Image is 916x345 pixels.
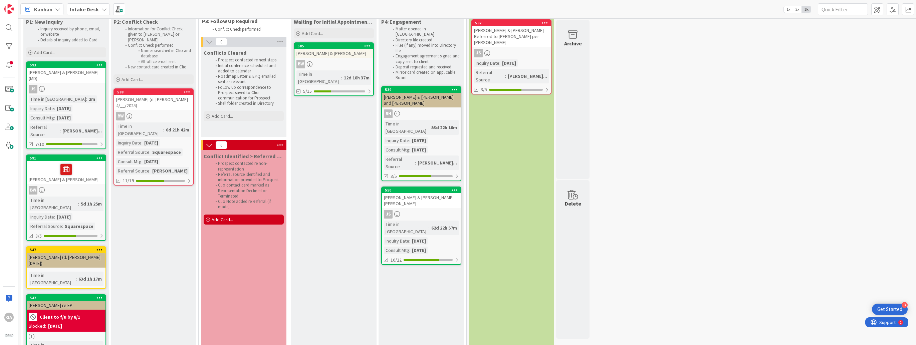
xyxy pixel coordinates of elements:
div: JS [29,85,37,93]
a: 547[PERSON_NAME] (d. [PERSON_NAME] [DATE])Time in [GEOGRAPHIC_DATA]:63d 1h 17m [26,246,106,289]
span: 7/10 [35,141,44,148]
div: [DATE] [143,158,160,165]
div: Inquiry Date [116,139,142,146]
div: Time in [GEOGRAPHIC_DATA] [29,197,78,211]
div: Inquiry Date [29,105,54,112]
div: 550[PERSON_NAME] & [PERSON_NAME] [PERSON_NAME] [382,187,461,208]
li: Shell folder created in Directory [212,101,283,106]
div: 588 [117,90,193,94]
a: 585[PERSON_NAME] & [PERSON_NAME]BWTime in [GEOGRAPHIC_DATA]:12d 18h 37m5/15 [294,42,374,96]
span: : [429,224,430,232]
div: [PERSON_NAME] & [PERSON_NAME] [294,49,373,58]
span: : [54,114,55,121]
div: 593[PERSON_NAME] & [PERSON_NAME] (MD) [27,62,105,83]
div: Referral Source [474,69,505,83]
div: 3 [902,302,908,308]
span: 3/5 [391,173,397,180]
a: 593[PERSON_NAME] & [PERSON_NAME] (MD)JSTime in [GEOGRAPHIC_DATA]:2mInquiry Date:[DATE]Consult Mtg... [26,61,106,149]
div: [PERSON_NAME] (d. [PERSON_NAME] 4/__/2025) [114,95,193,110]
div: Time in [GEOGRAPHIC_DATA] [296,70,341,85]
span: 1x [784,6,793,13]
li: Follow up correspondence to Prospect saved to Clio communication for Prospect [212,85,283,101]
div: Referral Source [384,155,415,170]
div: 550 [385,188,461,193]
div: Blocked: [29,323,46,330]
li: Directory file created [389,37,460,43]
div: Get Started [877,306,902,313]
a: 591[PERSON_NAME] & [PERSON_NAME]BWTime in [GEOGRAPHIC_DATA]:5d 1h 25mInquiry Date:[DATE]Referral ... [26,154,106,241]
div: BW [29,186,37,195]
span: Conflicts Cleared [204,49,246,56]
div: Time in [GEOGRAPHIC_DATA] [384,221,429,235]
div: [DATE] [410,237,428,245]
span: P2: Conflict Check [113,18,158,25]
div: BW [296,60,305,68]
div: 591 [27,155,105,161]
div: 585[PERSON_NAME] & [PERSON_NAME] [294,43,373,58]
span: : [505,72,506,80]
div: 62d 22h 57m [430,224,459,232]
div: 592 [472,20,551,26]
div: BW [114,112,193,120]
li: Information for Conflict Check given to [PERSON_NAME] or [PERSON_NAME] [122,26,193,43]
li: Engagement agreement signed and copy sent to client [389,53,460,64]
div: Consult Mtg [29,114,54,121]
b: Client to f/u by 8/1 [40,315,80,319]
div: 542 [30,296,105,300]
span: Add Card... [302,30,323,36]
div: 593 [30,63,105,67]
span: 0 [216,38,227,46]
div: [DATE] [143,139,160,146]
li: Prospect contacted re non-representation [212,161,283,172]
span: : [150,167,151,175]
span: Support [14,1,30,9]
div: 542 [27,295,105,301]
li: Roadmap Letter & EPQ emailed sent as relevant [212,74,283,85]
span: : [76,275,77,283]
div: 547[PERSON_NAME] (d. [PERSON_NAME] [DATE]) [27,247,105,268]
span: : [409,237,410,245]
div: 585 [297,44,373,48]
span: : [54,213,55,221]
li: Names searched in Clio and database [122,48,193,59]
div: Open Get Started checklist, remaining modules: 3 [872,304,908,315]
div: Delete [565,200,581,208]
span: 3x [802,6,811,13]
span: 5/15 [303,88,312,95]
a: 550[PERSON_NAME] & [PERSON_NAME] [PERSON_NAME]JSTime in [GEOGRAPHIC_DATA]:62d 22h 57mInquiry Date... [381,187,461,265]
div: JS [27,85,105,93]
div: Inquiry Date [474,59,499,67]
div: 585 [294,43,373,49]
div: [DATE] [500,59,518,67]
span: : [409,247,410,254]
div: 547 [30,248,105,252]
li: New contact card created in Clio [122,64,193,70]
div: [PERSON_NAME]... [416,159,459,166]
div: Squarespace [63,223,95,230]
li: All-office email sent [122,59,193,64]
div: Archive [564,39,582,47]
div: Time in [GEOGRAPHIC_DATA] [29,95,86,103]
div: [DATE] [410,146,428,153]
span: Kanban [34,5,52,13]
span: : [142,158,143,165]
div: Referral Source [29,223,62,230]
div: 2m [87,95,97,103]
span: : [60,127,61,134]
span: : [163,126,164,133]
div: RH [382,109,461,118]
span: : [62,223,63,230]
div: Consult Mtg [384,146,409,153]
div: [PERSON_NAME] re EP [27,301,105,310]
div: JS [382,210,461,219]
span: : [499,59,500,67]
div: [DATE] [55,213,72,221]
li: Conflict Check performed [209,27,281,32]
div: Time in [GEOGRAPHIC_DATA] [384,120,429,135]
img: Visit kanbanzone.com [4,4,14,14]
span: 3/5 [35,233,42,240]
li: Matter opened in [GEOGRAPHIC_DATA] [389,26,460,37]
div: 5d 1h 25m [79,200,103,208]
li: Inquiry received by phone, email, or website [34,26,105,37]
div: JS [384,210,393,219]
